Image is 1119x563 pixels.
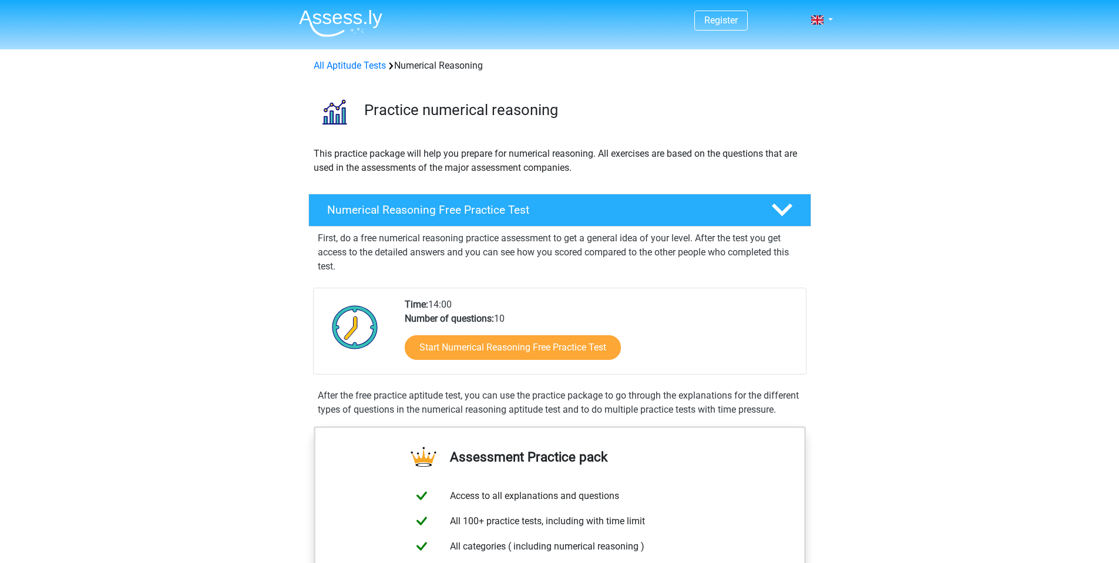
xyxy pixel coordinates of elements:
[309,87,359,137] img: numerical reasoning
[327,203,752,217] h4: Numerical Reasoning Free Practice Test
[396,298,805,374] div: 14:00 10
[299,9,382,37] img: Assessly
[304,194,816,227] a: Numerical Reasoning Free Practice Test
[364,101,802,119] h3: Practice numerical reasoning
[314,147,806,175] p: This practice package will help you prepare for numerical reasoning. All exercises are based on t...
[405,313,494,324] b: Number of questions:
[405,335,621,360] a: Start Numerical Reasoning Free Practice Test
[318,231,802,274] p: First, do a free numerical reasoning practice assessment to get a general idea of your level. Aft...
[704,15,738,26] a: Register
[325,298,385,356] img: Clock
[405,299,428,310] b: Time:
[314,60,386,71] a: All Aptitude Tests
[309,59,811,73] div: Numerical Reasoning
[313,389,807,417] div: After the free practice aptitude test, you can use the practice package to go through the explana...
